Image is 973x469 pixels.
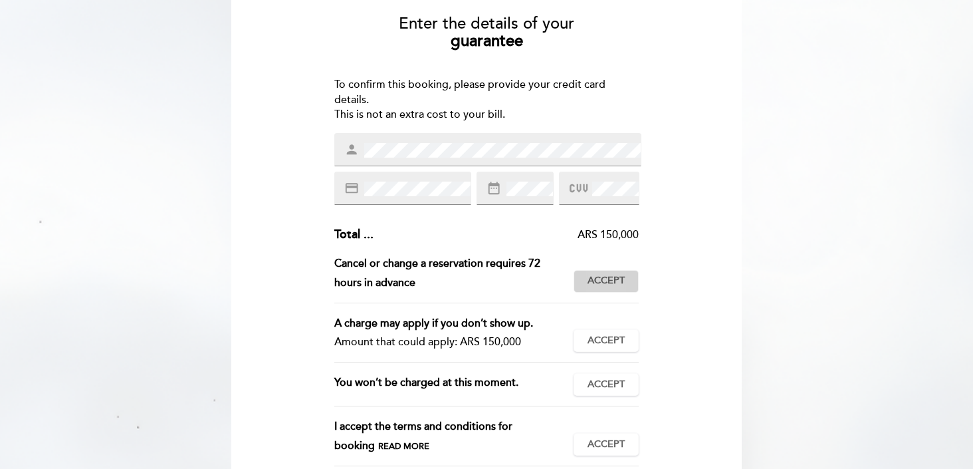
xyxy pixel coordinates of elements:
span: Accept [588,334,625,348]
i: person [344,142,359,157]
div: You won’t be charged at this moment. [334,373,574,396]
div: Cancel or change a reservation requires 72 hours in advance [334,254,574,293]
i: credit_card [344,181,359,196]
button: Accept [574,433,639,456]
div: To confirm this booking, please provide your credit card details. This is not an extra cost to yo... [334,77,639,123]
span: Accept [588,438,625,452]
i: date_range [486,181,501,196]
span: Accept [588,378,625,392]
div: ARS 150,000 [374,228,639,243]
span: Accept [588,274,625,288]
button: Accept [574,329,639,352]
span: Read more [378,441,429,452]
span: Enter the details of your [399,14,574,33]
b: guarantee [451,31,523,51]
button: Accept [574,270,639,293]
button: Accept [574,373,639,396]
div: Amount that could apply: ARS 150,000 [334,333,564,352]
span: Total ... [334,227,374,241]
div: A charge may apply if you don’t show up. [334,314,564,333]
div: I accept the terms and conditions for booking [334,417,574,456]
